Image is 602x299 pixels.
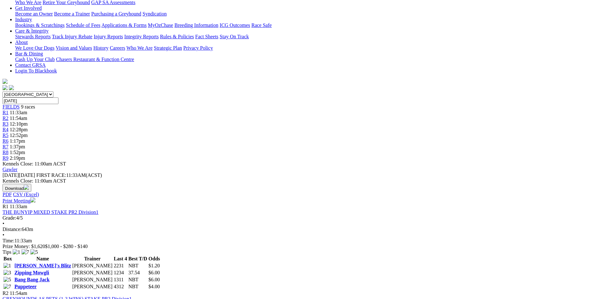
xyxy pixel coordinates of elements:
a: Bang Bang Jack [15,277,50,282]
a: MyOzChase [148,22,173,28]
a: Print Meeting [3,198,35,203]
a: THE BUNYIP MIXED STAKE PR2 Division1 [3,209,98,215]
span: 11:33am [10,204,27,209]
span: Grade: [3,215,16,221]
span: Distance: [3,227,21,232]
a: R4 [3,127,9,132]
div: About [15,45,599,51]
span: R3 [3,121,9,127]
button: Download [3,184,31,192]
a: R6 [3,138,9,144]
a: Cash Up Your Club [15,57,55,62]
a: PDF [3,192,12,197]
a: ICG Outcomes [220,22,250,28]
a: Login To Blackbook [15,68,57,73]
td: [PERSON_NAME] [72,283,113,290]
a: Gawler [3,167,17,172]
img: 5 [3,277,11,283]
span: 1:17pm [10,138,25,144]
img: 1 [3,263,11,269]
td: NBT [128,277,148,283]
a: Injury Reports [94,34,123,39]
span: • [3,232,4,238]
th: Last 4 [113,256,127,262]
a: Privacy Policy [183,45,213,51]
span: 11:33AM(ACST) [36,172,102,178]
span: 2:19pm [10,155,25,161]
span: FIRST RACE: [36,172,66,178]
span: 11:33am [10,110,27,115]
td: 4312 [113,283,127,290]
a: R1 [3,110,9,115]
div: Get Involved [15,11,599,17]
a: Puppeteer [15,284,37,289]
a: Purchasing a Greyhound [91,11,141,16]
a: Stewards Reports [15,34,51,39]
img: 1 [13,249,20,255]
a: Careers [110,45,125,51]
div: Download [3,192,599,197]
a: CSV (Excel) [13,192,39,197]
span: $1,000 - $280 - $140 [45,244,88,249]
span: $4.00 [149,284,160,289]
a: R9 [3,155,9,161]
span: R2 [3,290,9,296]
a: Rules & Policies [160,34,194,39]
img: twitter.svg [9,85,14,90]
td: [PERSON_NAME] [72,263,113,269]
th: Name [14,256,71,262]
a: R2 [3,115,9,121]
span: FIELDS [3,104,20,109]
span: 11:54am [10,115,27,121]
td: [PERSON_NAME] [72,270,113,276]
span: $6.00 [149,270,160,275]
td: NBT [128,283,148,290]
a: Care & Integrity [15,28,49,34]
div: Kennels Close: 11:00am ACST [3,178,599,184]
img: 7 [3,284,11,290]
span: R1 [3,204,9,209]
a: Zipping Mowgli [15,270,49,275]
a: Integrity Reports [124,34,159,39]
a: R5 [3,133,9,138]
a: R7 [3,144,9,149]
span: 11:54am [10,290,27,296]
a: R8 [3,150,9,155]
span: • [3,221,4,226]
a: Fact Sheets [195,34,218,39]
a: Stay On Track [220,34,249,39]
td: NBT [128,263,148,269]
a: We Love Our Dogs [15,45,54,51]
div: Care & Integrity [15,34,599,40]
td: 2231 [113,263,127,269]
span: Tips [3,249,11,255]
img: 7 [21,249,29,255]
span: 12:28pm [10,127,28,132]
a: Chasers Restaurant & Function Centre [56,57,134,62]
a: Become an Owner [15,11,53,16]
td: [PERSON_NAME] [72,277,113,283]
span: 12:52pm [10,133,28,138]
a: Applications & Forms [101,22,147,28]
span: 1:52pm [10,150,25,155]
span: $6.00 [149,277,160,282]
a: Syndication [143,11,167,16]
span: Box [3,256,12,261]
a: Bookings & Scratchings [15,22,64,28]
div: Industry [15,22,599,28]
span: [DATE] [3,172,19,178]
a: [PERSON_NAME]'s Blitz [15,263,71,268]
a: Strategic Plan [154,45,182,51]
a: Schedule of Fees [66,22,100,28]
a: Vision and Values [56,45,92,51]
td: 37.54 [128,270,148,276]
span: 9 races [21,104,35,109]
span: Kennels Close: 11:00am ACST [3,161,66,166]
div: Prize Money: $1,620 [3,244,599,249]
a: Get Involved [15,5,42,11]
div: 643m [3,227,599,232]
